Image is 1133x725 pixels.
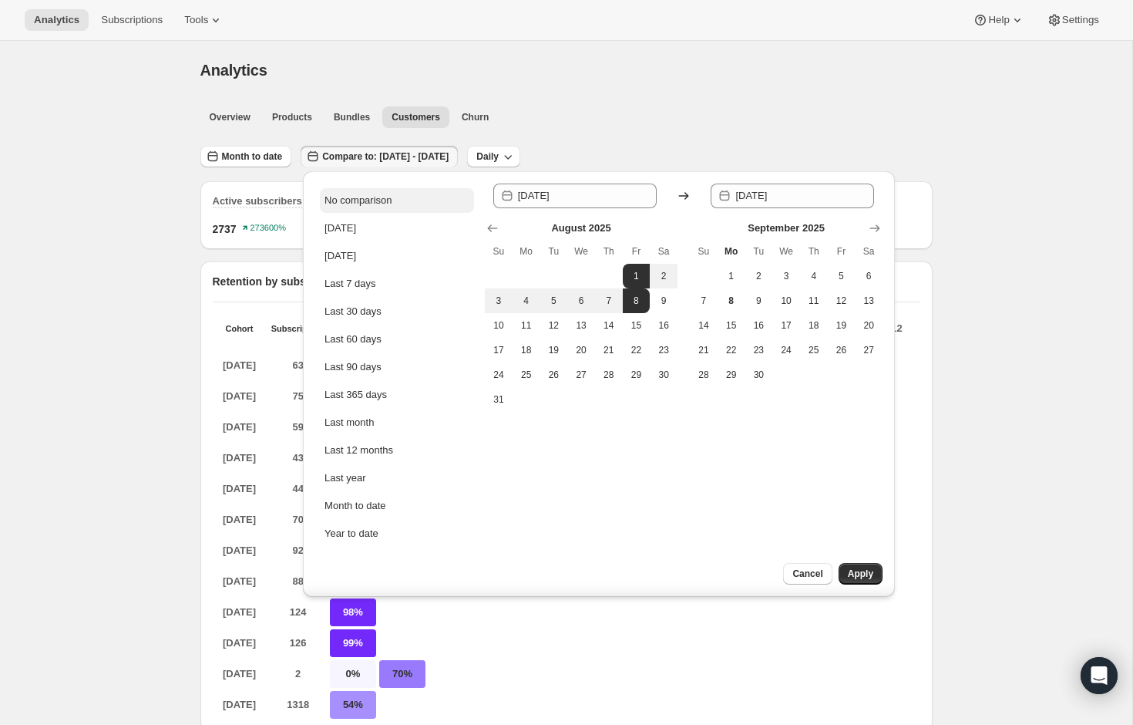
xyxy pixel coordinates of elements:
span: 14 [696,319,711,332]
span: 10 [491,319,506,332]
span: 20 [861,319,876,332]
button: Last 7 days [320,271,474,296]
p: 43 [271,444,325,472]
button: No comparison [320,188,474,213]
span: 21 [696,344,711,356]
button: Friday September 26 2025 [828,338,856,362]
span: Sa [656,245,671,258]
p: 70% [379,660,425,688]
span: 1 [724,270,739,282]
button: Thursday September 18 2025 [800,313,828,338]
button: Thursday September 4 2025 [800,264,828,288]
span: 31 [491,393,506,406]
span: 23 [656,344,671,356]
div: [DATE] [324,248,356,264]
button: Monday August 4 2025 [513,288,540,313]
th: Sunday [485,239,513,264]
button: Last 60 days [320,327,474,352]
button: Friday August 22 2025 [623,338,651,362]
button: Thursday August 14 2025 [595,313,623,338]
button: Friday September 19 2025 [828,313,856,338]
span: 30 [656,369,671,381]
span: Su [696,245,711,258]
button: Saturday August 23 2025 [650,338,677,362]
p: 0% [330,660,376,688]
span: 2 [656,270,671,282]
button: Thursday September 11 2025 [800,288,828,313]
button: Sunday September 21 2025 [690,338,718,362]
span: Settings [1062,14,1099,26]
th: Monday [513,239,540,264]
p: [DATE] [213,568,267,595]
button: Start of range Friday August 1 2025 [623,264,651,288]
span: 3 [491,295,506,307]
button: Tuesday September 2 2025 [745,264,773,288]
button: Monday September 22 2025 [718,338,745,362]
p: [DATE] [213,629,267,657]
span: Fr [629,245,644,258]
span: Active subscribers [213,195,302,207]
span: 12 [546,319,562,332]
span: 18 [519,344,534,356]
span: Mo [724,245,739,258]
span: Su [491,245,506,258]
button: Saturday August 2 2025 [650,264,677,288]
p: 70 [271,506,325,534]
span: 17 [491,344,506,356]
button: Last 365 days [320,383,474,407]
button: Last year [320,466,474,491]
div: Last 30 days [324,304,382,319]
span: 29 [629,369,644,381]
p: 99% [330,629,376,657]
p: [DATE] [213,475,267,503]
button: Monday September 29 2025 [718,362,745,387]
span: Customers [392,111,440,123]
span: 26 [546,369,562,381]
span: 2737 [213,221,237,237]
span: Month to date [222,150,283,163]
th: Friday [828,239,856,264]
button: Sunday September 28 2025 [690,362,718,387]
span: 25 [519,369,534,381]
button: Wednesday September 3 2025 [772,264,800,288]
span: 8 [724,295,739,307]
button: Monday September 15 2025 [718,313,745,338]
button: Analytics [25,9,89,31]
button: Wednesday August 27 2025 [567,362,595,387]
th: Thursday [595,239,623,264]
span: Tu [751,245,767,258]
p: 44 [271,475,325,503]
button: Year to date [320,521,474,546]
span: Tu [546,245,562,258]
button: [DATE] [320,216,474,241]
button: Tuesday September 9 2025 [745,288,773,313]
span: 11 [519,319,534,332]
span: 24 [491,369,506,381]
button: Today Monday September 8 2025 [718,288,745,313]
button: Thursday September 25 2025 [800,338,828,362]
span: We [573,245,589,258]
span: 3 [778,270,794,282]
span: Th [601,245,617,258]
button: Subscriptions [92,9,172,31]
p: 88 [271,568,325,595]
span: Analytics [200,62,267,79]
button: Sunday September 7 2025 [690,288,718,313]
span: 13 [573,319,589,332]
button: Wednesday August 6 2025 [567,288,595,313]
button: Sunday September 14 2025 [690,313,718,338]
span: 19 [546,344,562,356]
span: 27 [861,344,876,356]
span: Churn [462,111,489,123]
p: 1318 [271,691,325,719]
div: Open Intercom Messenger [1081,657,1118,694]
th: Saturday [855,239,883,264]
p: [DATE] [213,444,267,472]
span: 10 [778,295,794,307]
span: 6 [573,295,589,307]
button: Thursday August 28 2025 [595,362,623,387]
button: Last 30 days [320,299,474,324]
div: Last 90 days [324,359,382,375]
button: Monday September 1 2025 [718,264,745,288]
button: Saturday August 9 2025 [650,288,677,313]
